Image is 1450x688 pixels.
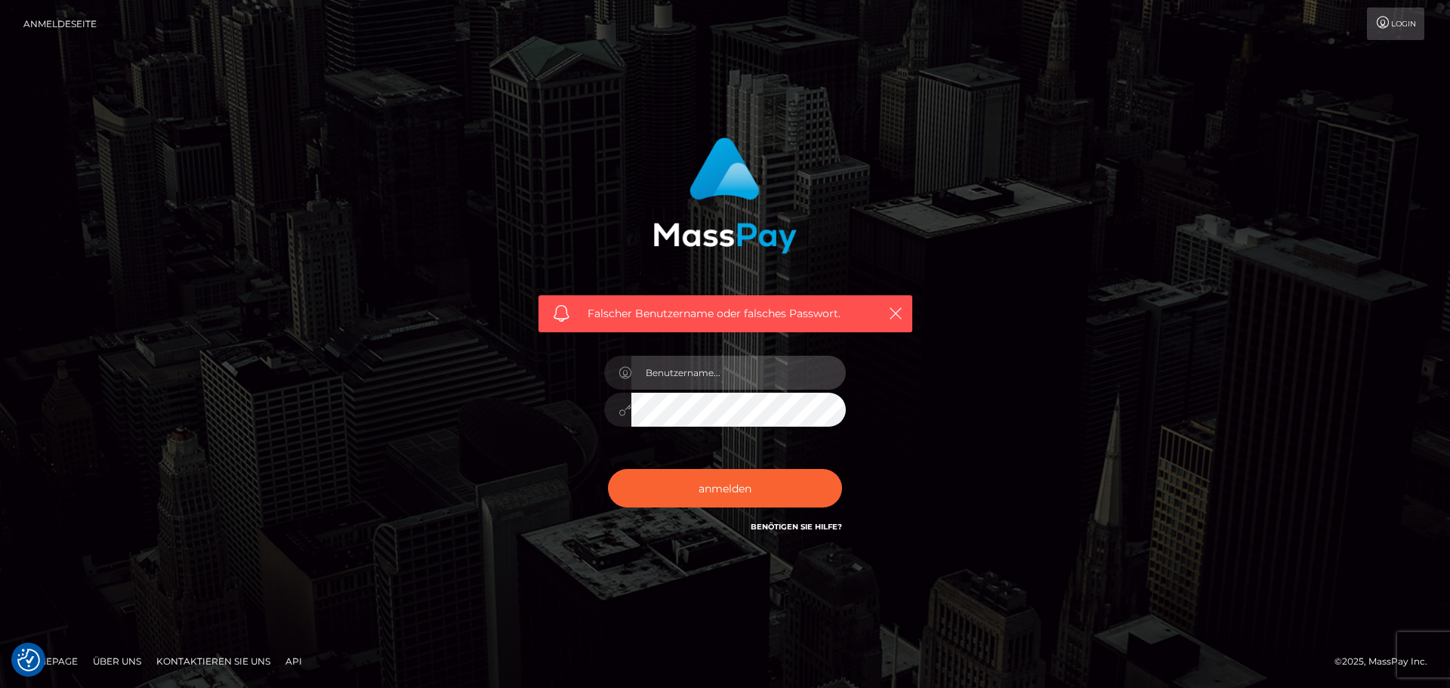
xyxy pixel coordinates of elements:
img: MassPay-Anmeldung [653,137,797,253]
font: Falscher Benutzername oder falsches Passwort. [588,307,841,320]
a: Homepage [17,649,84,673]
a: Benötigen Sie Hilfe? [751,522,842,532]
font: © [1334,656,1342,667]
button: anmelden [608,469,842,507]
font: anmelden [699,482,751,495]
a: Anmeldeseite [23,8,97,40]
a: API [279,649,308,673]
font: Anmeldeseite [23,18,97,29]
a: Login [1367,8,1424,40]
font: Kontaktieren Sie uns [156,656,270,667]
font: API [285,656,302,667]
font: Über uns [93,656,141,667]
font: Login [1391,19,1416,29]
a: Über uns [87,649,147,673]
a: Kontaktieren Sie uns [150,649,276,673]
button: Einwilligungspräferenzen [17,649,40,671]
font: Homepage [23,656,78,667]
font: 2025, MassPay Inc. [1342,656,1427,667]
input: Benutzername... [631,356,846,390]
img: Zustimmungsschaltfläche erneut aufrufen [17,649,40,671]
